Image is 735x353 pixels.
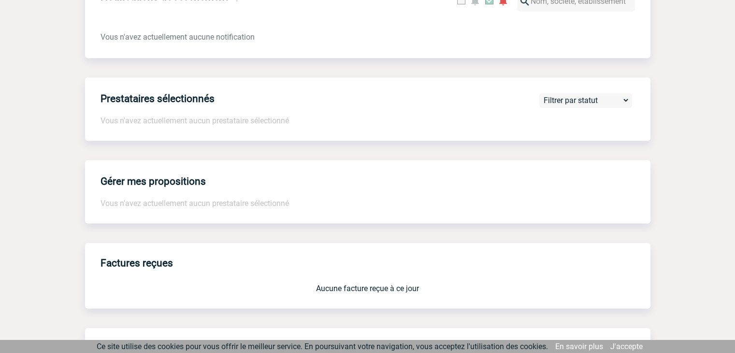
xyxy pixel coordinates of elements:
[101,116,650,125] p: Vous n'avez actuellement aucun prestataire sélectionné
[97,342,548,351] span: Ce site utilise des cookies pour vous offrir le meilleur service. En poursuivant votre navigation...
[101,93,215,104] h4: Prestataires sélectionnés
[101,284,635,293] p: Aucune facture reçue à ce jour
[101,250,650,276] h3: Factures reçues
[101,32,255,42] span: Vous n'avez actuellement aucune notification
[101,176,206,187] h4: Gérer mes propositions
[555,342,603,351] a: En savoir plus
[610,342,643,351] a: J'accepte
[101,199,635,208] p: Vous n'avez actuellement aucun prestataire sélectionné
